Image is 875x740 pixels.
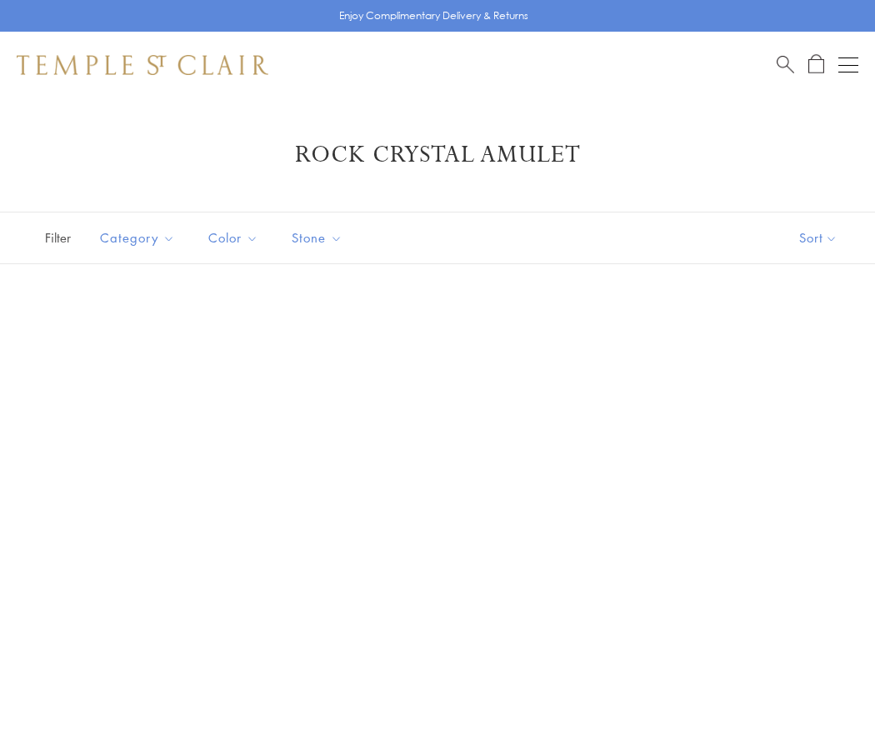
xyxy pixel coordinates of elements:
[283,227,355,248] span: Stone
[200,227,271,248] span: Color
[777,54,794,75] a: Search
[87,219,187,257] button: Category
[339,7,528,24] p: Enjoy Complimentary Delivery & Returns
[196,219,271,257] button: Color
[17,55,268,75] img: Temple St. Clair
[838,55,858,75] button: Open navigation
[808,54,824,75] a: Open Shopping Bag
[92,227,187,248] span: Category
[762,212,875,263] button: Show sort by
[279,219,355,257] button: Stone
[42,140,833,170] h1: Rock Crystal Amulet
